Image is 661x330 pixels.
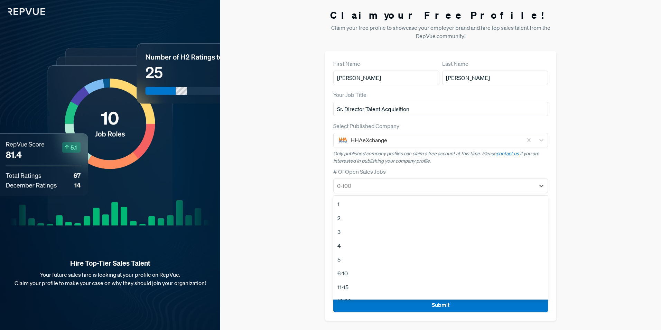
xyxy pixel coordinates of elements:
input: Title [333,102,548,116]
div: 11-15 [333,280,548,294]
div: 5 [333,253,548,266]
input: First Name [333,71,439,85]
div: 2 [333,211,548,225]
label: Last Name [442,59,468,68]
div: 16-20 [333,294,548,308]
label: First Name [333,59,360,68]
label: # Of Open Sales Jobs [333,167,386,176]
p: Your future sales hire is looking at your profile on RepVue. Claim your profile to make your case... [11,271,209,287]
h3: Claim your Free Profile! [325,9,556,21]
input: Last Name [442,71,548,85]
button: Submit [333,297,548,312]
label: Select Published Company [333,122,399,130]
div: 4 [333,239,548,253]
a: contact us [496,150,519,157]
strong: Hire Top-Tier Sales Talent [11,259,209,268]
div: 1 [333,197,548,211]
img: HHAeXchange [339,136,347,144]
div: 3 [333,225,548,239]
label: Your Job Title [333,91,366,99]
p: Claim your free profile to showcase your employer brand and hire top sales talent from the RepVue... [325,24,556,40]
p: Only published company profiles can claim a free account at this time. Please if you are interest... [333,150,548,165]
div: 6-10 [333,266,548,280]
